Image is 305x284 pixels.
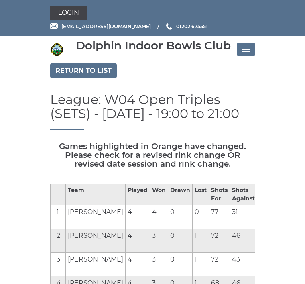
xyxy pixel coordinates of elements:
[193,252,209,276] td: 1
[50,23,58,29] img: Email
[150,184,168,205] th: Won
[50,63,117,78] a: Return to list
[193,229,209,252] td: 1
[168,229,193,252] td: 0
[193,205,209,229] td: 0
[165,22,208,30] a: Phone us 01202 675551
[168,205,193,229] td: 0
[126,205,150,229] td: 4
[51,229,66,252] td: 2
[168,252,193,276] td: 0
[50,22,151,30] a: Email [EMAIL_ADDRESS][DOMAIN_NAME]
[209,229,230,252] td: 72
[150,229,168,252] td: 3
[209,205,230,229] td: 77
[176,23,208,29] span: 01202 675551
[150,205,168,229] td: 4
[66,184,126,205] th: Team
[230,184,257,205] th: Shots Against
[50,43,63,56] img: Dolphin Indoor Bowls Club
[66,252,126,276] td: [PERSON_NAME]
[150,252,168,276] td: 3
[168,184,193,205] th: Drawn
[51,205,66,229] td: 1
[230,252,257,276] td: 43
[209,252,230,276] td: 72
[126,229,150,252] td: 4
[51,252,66,276] td: 3
[50,92,255,130] h1: League: W04 Open Triples (SETS) - [DATE] - 19:00 to 21:00
[66,229,126,252] td: [PERSON_NAME]
[193,184,209,205] th: Lost
[126,184,150,205] th: Played
[76,39,231,52] div: Dolphin Indoor Bowls Club
[209,184,230,205] th: Shots For
[166,23,172,30] img: Phone us
[50,6,87,20] a: Login
[237,43,255,56] button: Toggle navigation
[50,142,255,168] h5: Games highlighted in Orange have changed. Please check for a revised rink change OR revised date ...
[61,23,151,29] span: [EMAIL_ADDRESS][DOMAIN_NAME]
[230,229,257,252] td: 46
[126,252,150,276] td: 4
[230,205,257,229] td: 31
[66,205,126,229] td: [PERSON_NAME]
